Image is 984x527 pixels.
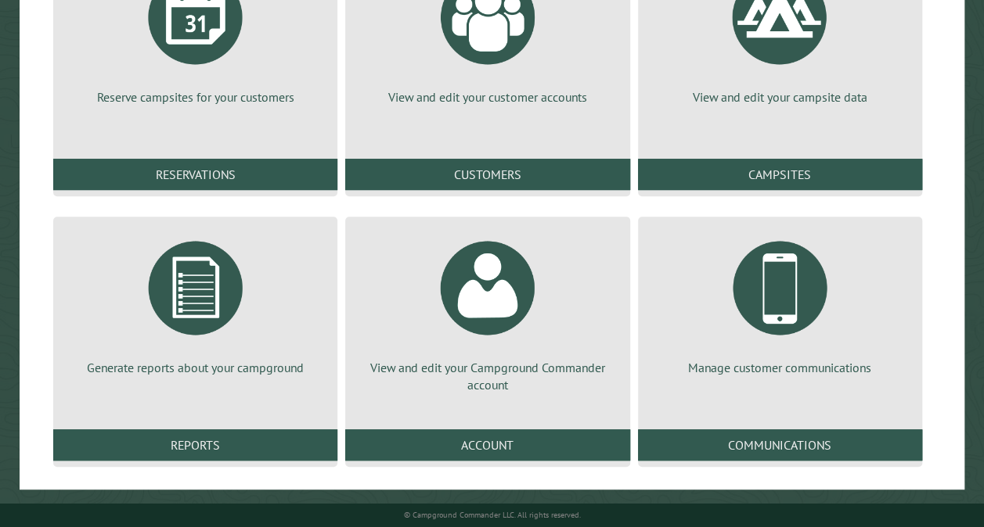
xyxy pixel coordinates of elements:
[657,88,903,106] p: View and edit your campsite data
[638,159,922,190] a: Campsites
[72,229,319,376] a: Generate reports about your campground
[364,88,611,106] p: View and edit your customer accounts
[345,159,629,190] a: Customers
[657,229,903,376] a: Manage customer communications
[638,429,922,461] a: Communications
[72,359,319,376] p: Generate reports about your campground
[364,229,611,394] a: View and edit your Campground Commander account
[53,429,337,461] a: Reports
[657,359,903,376] p: Manage customer communications
[404,510,581,520] small: © Campground Commander LLC. All rights reserved.
[345,429,629,461] a: Account
[364,359,611,394] p: View and edit your Campground Commander account
[72,88,319,106] p: Reserve campsites for your customers
[53,159,337,190] a: Reservations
